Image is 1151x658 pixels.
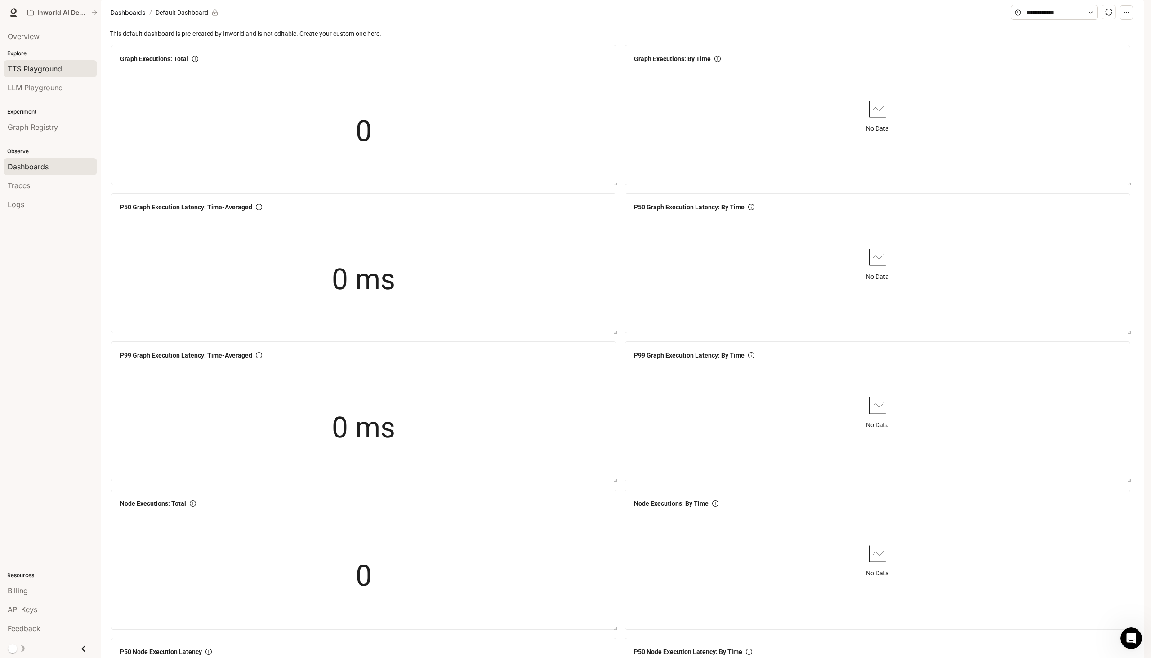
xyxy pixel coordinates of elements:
[748,352,754,358] span: info-circle
[714,56,721,62] span: info-circle
[205,649,212,655] span: info-circle
[256,352,262,358] span: info-circle
[748,204,754,210] span: info-circle
[120,54,188,64] span: Graph Executions: Total
[120,499,186,508] span: Node Executions: Total
[120,350,252,360] span: P99 Graph Execution Latency: Time-Averaged
[866,420,889,430] article: No Data
[866,272,889,282] article: No Data
[332,257,395,303] span: 0 ms
[120,647,202,657] span: P50 Node Execution Latency
[23,4,102,22] button: All workspaces
[332,406,395,451] span: 0 ms
[634,202,745,212] span: P50 Graph Execution Latency: By Time
[190,500,196,507] span: info-circle
[356,554,372,599] span: 0
[110,7,145,18] span: Dashboards
[192,56,198,62] span: info-circle
[110,29,1137,39] span: This default dashboard is pre-created by Inworld and is not editable. Create your custom one .
[634,647,742,657] span: P50 Node Execution Latency: By Time
[866,124,889,133] article: No Data
[108,7,147,18] button: Dashboards
[149,8,152,18] span: /
[256,204,262,210] span: info-circle
[634,54,711,64] span: Graph Executions: By Time
[866,568,889,578] article: No Data
[746,649,752,655] span: info-circle
[634,499,709,508] span: Node Executions: By Time
[154,4,210,21] article: Default Dashboard
[1105,9,1112,16] span: sync
[634,350,745,360] span: P99 Graph Execution Latency: By Time
[367,30,379,37] a: here
[712,500,718,507] span: info-circle
[37,9,88,17] p: Inworld AI Demos
[356,109,372,155] span: 0
[120,202,252,212] span: P50 Graph Execution Latency: Time-Averaged
[1120,627,1142,649] iframe: Intercom live chat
